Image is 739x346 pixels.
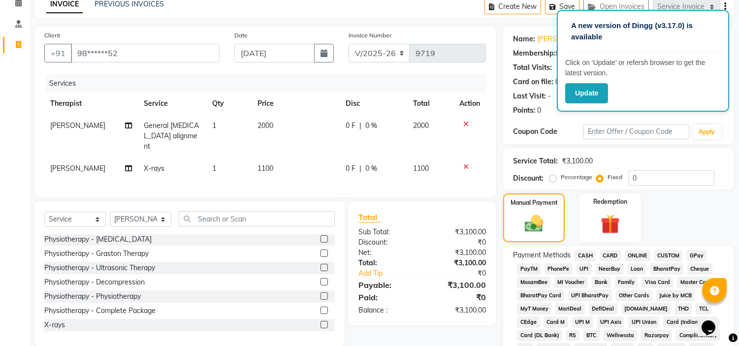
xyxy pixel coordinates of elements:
[616,290,652,301] span: Other Cards
[675,303,692,315] span: THD
[513,91,546,101] div: Last Visit:
[422,258,494,268] div: ₹3,100.00
[517,290,564,301] span: BharatPay Card
[346,163,355,174] span: 0 F
[44,234,152,245] div: Physiotherapy - [MEDICAL_DATA]
[44,31,60,40] label: Client
[212,164,216,173] span: 1
[517,263,541,275] span: PayTM
[513,63,552,73] div: Total Visits:
[513,250,571,260] span: Payment Methods
[568,290,612,301] span: UPI BharatPay
[453,93,486,115] th: Action
[615,277,638,288] span: Family
[513,156,558,166] div: Service Total:
[422,305,494,315] div: ₹3,100.00
[513,105,535,116] div: Points:
[589,303,617,315] span: DefiDeal
[677,277,714,288] span: Master Card
[44,263,155,273] div: Physiotherapy - Ultrasonic Therapy
[517,303,551,315] span: MyT Money
[144,121,199,151] span: General [MEDICAL_DATA] alignment
[561,173,592,182] label: Percentage
[422,291,494,303] div: ₹0
[628,316,659,328] span: UPI Union
[351,268,434,279] a: Add Tip
[422,237,494,248] div: ₹0
[625,250,650,261] span: ONLINE
[577,263,592,275] span: UPI
[257,121,273,130] span: 2000
[696,303,711,315] span: TCL
[212,121,216,130] span: 1
[50,164,105,173] span: [PERSON_NAME]
[179,211,335,226] input: Search or Scan
[517,277,550,288] span: MosamBee
[686,250,707,261] span: GPay
[351,291,422,303] div: Paid:
[565,83,608,103] button: Update
[554,277,588,288] span: MI Voucher
[45,74,493,93] div: Services
[44,291,141,302] div: Physiotherapy - Physiotherapy
[565,58,721,78] p: Click on ‘Update’ or refersh browser to get the latest version.
[44,44,72,63] button: +91
[583,330,600,341] span: BTC
[351,227,422,237] div: Sub Total:
[44,249,149,259] div: Physiotherapy - Graston Therapy
[359,163,361,174] span: |
[562,156,593,166] div: ₹3,100.00
[365,121,377,131] span: 0 %
[687,263,712,275] span: Cheque
[513,173,544,184] div: Discount:
[359,121,361,131] span: |
[365,163,377,174] span: 0 %
[422,227,494,237] div: ₹3,100.00
[513,48,556,59] div: Membership:
[595,212,626,236] img: _gift.svg
[572,316,593,328] span: UPI M
[351,305,422,315] div: Balance :
[656,290,695,301] span: Juice by MCB
[434,268,494,279] div: ₹0
[351,237,422,248] div: Discount:
[44,93,138,115] th: Therapist
[351,248,422,258] div: Net:
[351,279,422,291] div: Payable:
[346,121,355,131] span: 0 F
[44,306,156,316] div: Physiotherapy - Complete Package
[408,93,454,115] th: Total
[604,330,638,341] span: Wellnessta
[513,48,724,59] div: No Active Membership
[548,91,551,101] div: -
[608,173,622,182] label: Fixed
[642,277,673,288] span: Visa Card
[414,164,429,173] span: 1100
[555,303,585,315] span: MariDeal
[257,164,273,173] span: 1100
[349,31,391,40] label: Invoice Number
[234,31,248,40] label: Date
[519,213,548,234] img: _cash.svg
[545,263,573,275] span: PhonePe
[44,320,65,330] div: X-rays
[340,93,407,115] th: Disc
[517,330,562,341] span: Card (DL Bank)
[144,164,165,173] span: X-rays
[351,258,422,268] div: Total:
[641,330,672,341] span: Razorpay
[138,93,207,115] th: Service
[50,121,105,130] span: [PERSON_NAME]
[513,126,583,137] div: Coupon Code
[592,277,611,288] span: Bank
[513,77,553,87] div: Card on file:
[422,248,494,258] div: ₹3,100.00
[627,263,646,275] span: Loan
[663,316,717,328] span: Card (Indian Bank)
[571,20,715,42] p: A new version of Dingg (v3.17.0) is available
[71,44,220,63] input: Search by Name/Mobile/Email/Code
[513,34,535,44] div: Name:
[621,303,671,315] span: [DOMAIN_NAME]
[44,277,145,287] div: Physiotherapy - Decompression
[693,125,721,139] button: Apply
